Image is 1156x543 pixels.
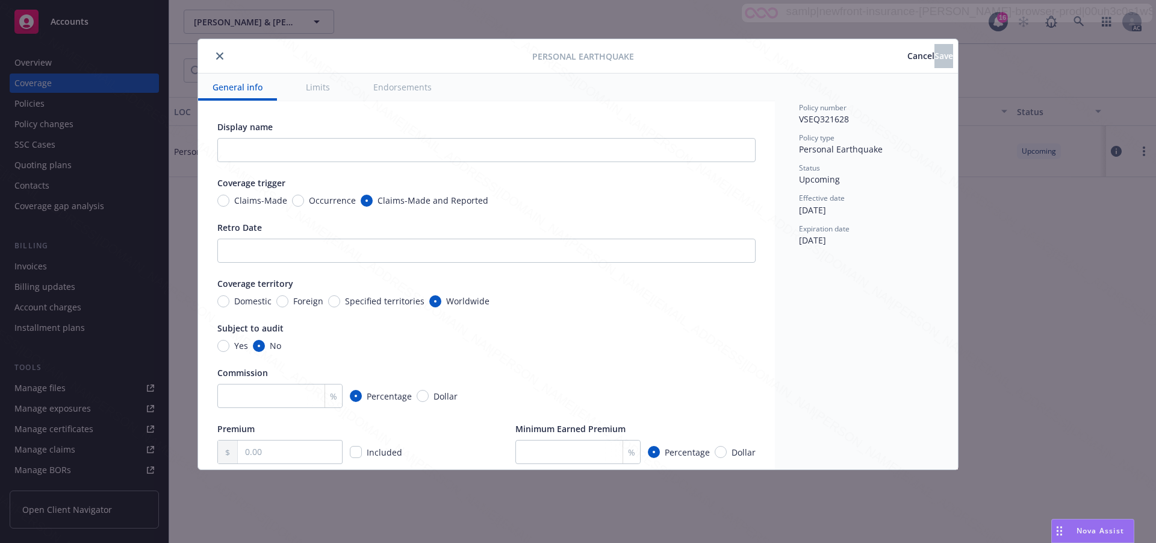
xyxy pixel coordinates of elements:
[198,74,277,101] button: General info
[648,446,660,458] input: Percentage
[799,102,847,113] span: Policy number
[732,446,756,459] span: Dollar
[309,194,356,207] span: Occurrence
[234,295,272,307] span: Domestic
[367,447,402,458] span: Included
[330,390,337,403] span: %
[361,195,373,207] input: Claims-Made and Reported
[799,224,850,234] span: Expiration date
[367,390,412,403] span: Percentage
[799,113,849,125] span: VSEQ321628
[1051,519,1134,543] button: Nova Assist
[934,44,953,68] button: Save
[217,322,284,334] span: Subject to audit
[799,193,845,203] span: Effective date
[433,390,458,403] span: Dollar
[799,133,834,143] span: Policy type
[907,44,934,68] button: Cancel
[799,204,826,216] span: [DATE]
[799,143,883,155] span: Personal Earthquake
[217,423,255,435] span: Premium
[515,423,626,435] span: Minimum Earned Premium
[359,74,446,101] button: Endorsements
[328,295,340,307] input: Specified territories
[799,234,826,246] span: [DATE]
[238,441,342,463] input: 0.00
[217,367,268,378] span: Commission
[234,339,248,352] span: Yes
[907,50,934,61] span: Cancel
[213,49,227,63] button: close
[217,177,285,189] span: Coverage trigger
[934,50,953,61] span: Save
[446,295,489,307] span: Worldwide
[293,295,323,307] span: Foreign
[1052,519,1067,542] div: Drag to move
[417,390,429,402] input: Dollar
[532,50,634,63] span: Personal Earthquake
[291,74,344,101] button: Limits
[1077,526,1124,536] span: Nova Assist
[799,163,820,173] span: Status
[292,195,304,207] input: Occurrence
[270,339,281,352] span: No
[276,295,288,307] input: Foreign
[217,195,229,207] input: Claims-Made
[253,340,265,352] input: No
[429,295,441,307] input: Worldwide
[217,295,229,307] input: Domestic
[665,446,710,459] span: Percentage
[715,446,727,458] input: Dollar
[217,121,273,133] span: Display name
[350,390,362,402] input: Percentage
[799,174,840,185] span: Upcoming
[217,278,293,289] span: Coverage territory
[628,446,635,459] span: %
[378,194,488,207] span: Claims-Made and Reported
[217,340,229,352] input: Yes
[345,295,424,307] span: Specified territories
[217,222,262,233] span: Retro Date
[234,194,287,207] span: Claims-Made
